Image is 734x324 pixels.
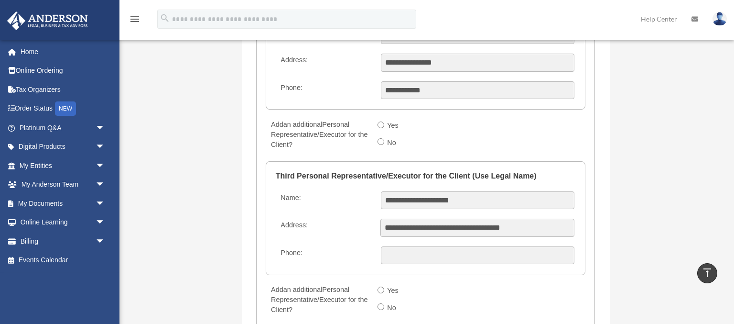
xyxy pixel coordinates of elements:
[129,13,140,25] i: menu
[7,213,119,232] a: Online Learningarrow_drop_down
[129,17,140,25] a: menu
[712,12,727,26] img: User Pic
[96,175,115,195] span: arrow_drop_down
[96,137,115,157] span: arrow_drop_down
[277,219,373,237] label: Address:
[283,286,323,293] span: an additional
[7,175,119,194] a: My Anderson Teamarrow_drop_down
[384,301,400,316] label: No
[283,121,323,128] span: an additional
[7,137,119,156] a: Digital Productsarrow_drop_down
[277,81,374,100] label: Phone:
[697,263,717,283] a: vertical_align_top
[7,99,119,119] a: Order StatusNEW
[4,11,91,30] img: Anderson Advisors Platinum Portal
[277,246,374,265] label: Phone:
[7,61,119,80] a: Online Ordering
[55,101,76,116] div: NEW
[96,194,115,213] span: arrow_drop_down
[384,118,402,134] label: Yes
[277,191,374,210] label: Name:
[160,13,170,23] i: search
[384,284,402,299] label: Yes
[702,267,713,279] i: vertical_align_top
[7,156,119,175] a: My Entitiesarrow_drop_down
[96,213,115,233] span: arrow_drop_down
[7,251,119,270] a: Events Calendar
[384,135,400,151] label: No
[7,42,119,61] a: Home
[7,194,119,213] a: My Documentsarrow_drop_down
[276,162,576,190] legend: Third Personal Representative/Executor for the Client (Use Legal Name)
[96,118,115,138] span: arrow_drop_down
[7,232,119,251] a: Billingarrow_drop_down
[96,232,115,251] span: arrow_drop_down
[7,80,119,99] a: Tax Organizers
[96,156,115,176] span: arrow_drop_down
[267,284,370,318] label: Add Personal Representative/Executor for the Client?
[267,118,370,152] label: Add Personal Representative/Executor for the Client?
[7,118,119,137] a: Platinum Q&Aarrow_drop_down
[277,54,374,72] label: Address:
